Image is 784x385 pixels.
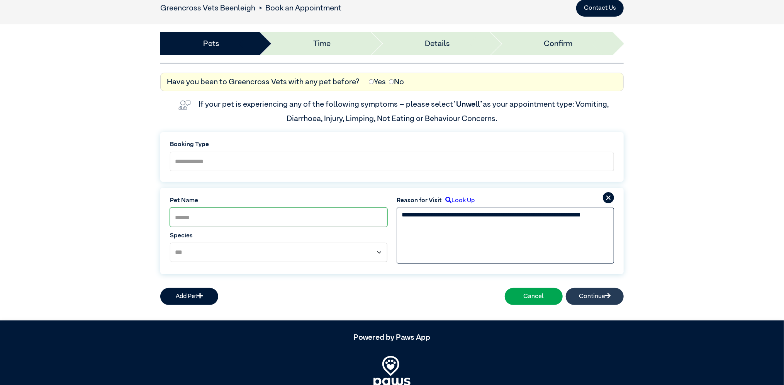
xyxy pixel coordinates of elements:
label: Yes [369,76,386,88]
span: “Unwell” [453,101,483,108]
label: Species [170,231,387,240]
nav: breadcrumb [160,2,341,14]
img: vet [175,97,194,113]
label: Booking Type [170,140,614,149]
label: Reason for Visit [397,196,442,205]
label: Pet Name [170,196,387,205]
button: Add Pet [160,288,218,305]
input: Yes [369,79,374,84]
label: Have you been to Greencross Vets with any pet before? [167,76,360,88]
button: Continue [566,288,624,305]
h5: Powered by Paws App [160,333,624,342]
input: No [389,79,394,84]
label: If your pet is experiencing any of the following symptoms – please select as your appointment typ... [199,101,610,122]
button: Cancel [505,288,563,305]
a: Pets [203,38,219,49]
label: No [389,76,404,88]
a: Greencross Vets Beenleigh [160,4,255,12]
li: Book an Appointment [255,2,341,14]
label: Look Up [442,196,475,205]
